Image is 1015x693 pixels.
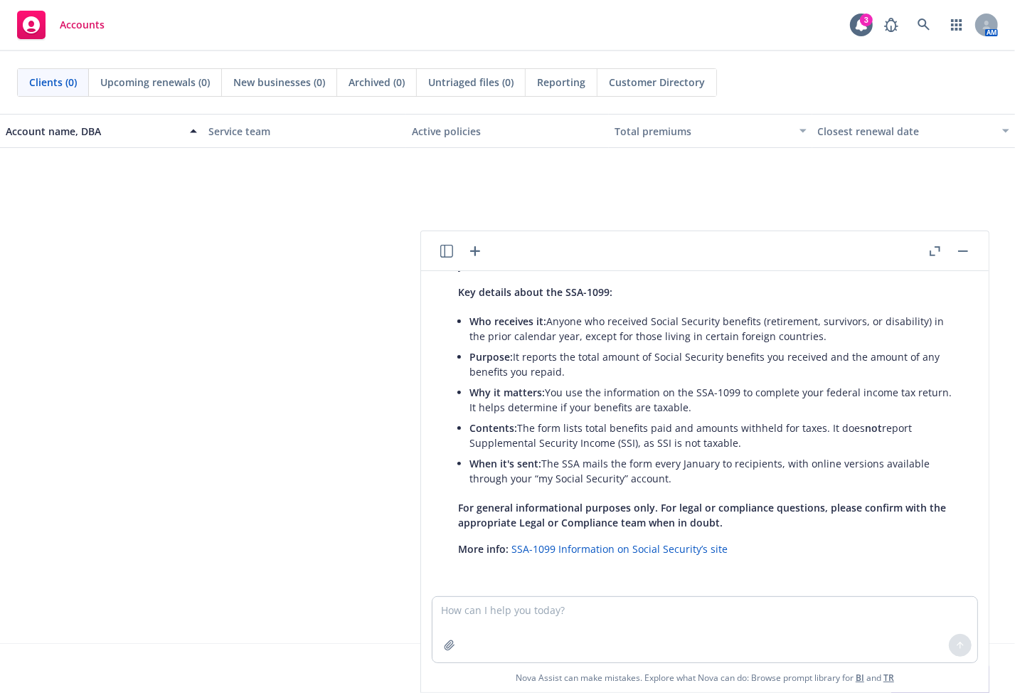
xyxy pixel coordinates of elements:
[537,75,585,90] span: Reporting
[609,114,812,148] button: Total premiums
[615,124,790,139] div: Total premiums
[469,418,952,453] li: The form lists total benefits paid and amounts withheld for taxes. It does report Supplemental Se...
[458,542,509,556] span: More info:
[818,124,994,139] div: Closest renewal date
[29,75,77,90] span: Clients (0)
[412,124,603,139] div: Active policies
[469,386,545,399] span: Why it matters:
[203,114,405,148] button: Service team
[860,14,873,26] div: 3
[427,663,983,692] span: Nova Assist can make mistakes. Explore what Nova can do: Browse prompt library for and
[883,672,894,684] a: TR
[60,19,105,31] span: Accounts
[100,75,210,90] span: Upcoming renewals (0)
[469,457,541,470] span: When it's sent:
[856,672,864,684] a: BI
[349,75,405,90] span: Archived (0)
[458,285,612,299] span: Key details about the SSA-1099:
[865,421,882,435] span: not
[469,311,952,346] li: Anyone who received Social Security benefits (retirement, survivors, or disability) in the prior ...
[469,453,952,489] li: The SSA mails the form every January to recipients, with online versions available through your “...
[469,421,517,435] span: Contents:
[609,75,705,90] span: Customer Directory
[469,314,546,328] span: Who receives it:
[428,75,514,90] span: Untriaged files (0)
[458,501,946,529] span: For general informational purposes only. For legal or compliance questions, please confirm with t...
[910,11,938,39] a: Search
[812,114,1015,148] button: Closest renewal date
[942,11,971,39] a: Switch app
[208,124,400,139] div: Service team
[11,5,110,45] a: Accounts
[6,124,181,139] div: Account name, DBA
[469,350,513,364] span: Purpose:
[469,382,952,418] li: You use the information on the SSA-1099 to complete your federal income tax return. It helps dete...
[511,542,728,556] a: SSA-1099 Information on Social Security’s site
[406,114,609,148] button: Active policies
[233,75,325,90] span: New businesses (0)
[877,11,905,39] a: Report a Bug
[469,346,952,382] li: It reports the total amount of Social Security benefits you received and the amount of any benefi...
